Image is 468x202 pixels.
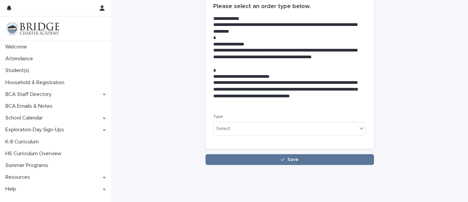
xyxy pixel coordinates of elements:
[287,157,299,162] span: Save
[214,115,223,119] span: Type
[3,150,67,157] p: HS Curriculum Overview
[3,56,38,62] p: Attendance
[3,174,35,180] p: Resources
[214,3,311,10] h2: Please select an order type below.
[3,67,35,74] p: Student(s)
[3,115,48,121] p: School Calendar
[3,44,32,50] p: Welcome
[3,162,54,169] p: Summer Programs
[3,79,70,86] p: Household & Registration
[3,186,22,192] p: Help
[3,127,69,133] p: Exploration Day Sign-Ups
[206,154,374,165] button: Save
[217,125,233,132] div: Select...
[3,91,57,98] p: BCA Staff Directory
[3,103,58,109] p: BCA Emails & Notes
[3,139,44,145] p: K-8 Curriculum
[5,22,59,35] img: V1C1m3IdTEidaUdm9Hs0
